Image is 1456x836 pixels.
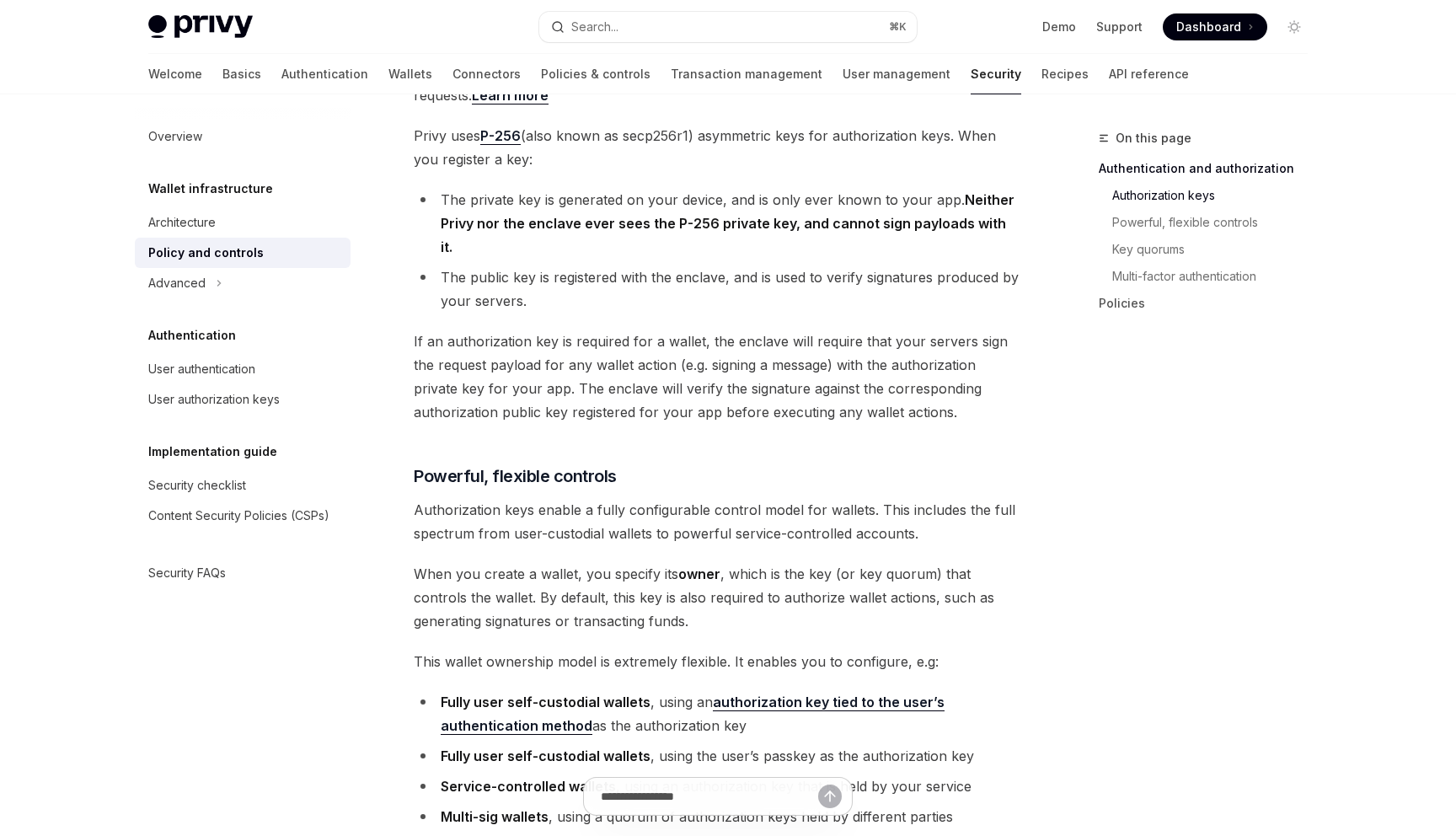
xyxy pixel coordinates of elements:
a: Key quorums [1112,236,1321,263]
span: ⌘ K [889,20,907,34]
a: Learn more [472,87,549,104]
a: Policy and controls [135,238,351,268]
span: This wallet ownership model is extremely flexible. It enables you to configure, e.g: [414,650,1021,673]
a: Security FAQs [135,558,351,588]
span: Powerful, flexible controls [414,464,617,488]
div: User authentication [148,359,255,379]
a: Architecture [135,207,351,238]
div: Advanced [148,273,206,293]
a: Policies & controls [541,54,650,94]
a: Security [971,54,1021,94]
div: Policy and controls [148,243,264,263]
a: Basics [222,54,261,94]
a: Recipes [1041,54,1089,94]
a: Welcome [148,54,202,94]
a: Connectors [452,54,521,94]
a: Overview [135,121,351,152]
a: Wallets [388,54,432,94]
li: , using the user’s passkey as the authorization key [414,744,1021,768]
div: Search... [571,17,618,37]
a: Authentication [281,54,368,94]
div: User authorization keys [148,389,280,410]
div: Security checklist [148,475,246,496]
span: Authorization keys enable a fully configurable control model for wallets. This includes the full ... [414,498,1021,545]
a: Demo [1042,19,1076,35]
button: Toggle dark mode [1281,13,1308,40]
strong: Fully user self-custodial wallets [441,694,650,710]
strong: Fully user self-custodial wallets [441,748,650,764]
span: On this page [1116,128,1191,148]
h5: Implementation guide [148,442,277,462]
a: API reference [1109,54,1189,94]
li: , using an as the authorization key [414,690,1021,737]
a: Authentication and authorization [1099,155,1321,182]
a: Powerful, flexible controls [1112,209,1321,236]
span: If an authorization key is required for a wallet, the enclave will require that your servers sign... [414,330,1021,424]
a: Support [1096,19,1143,35]
strong: Neither Privy nor the enclave ever sees the P-256 private key, and cannot sign payloads with it. [441,191,1014,255]
div: Content Security Policies (CSPs) [148,506,329,526]
a: Multi-factor authentication [1112,263,1321,290]
a: Content Security Policies (CSPs) [135,501,351,531]
li: The public key is registered with the enclave, and is used to verify signatures produced by your ... [414,265,1021,313]
a: User management [843,54,950,94]
button: Search...⌘K [539,12,917,42]
a: Dashboard [1163,13,1267,40]
a: Authorization keys [1112,182,1321,209]
a: Policies [1099,290,1321,317]
a: User authentication [135,354,351,384]
span: When you create a wallet, you specify its , which is the key (or key quorum) that controls the wa... [414,562,1021,633]
span: Privy uses (also known as secp256r1) asymmetric keys for authorization keys. When you register a ... [414,124,1021,171]
a: Transaction management [671,54,822,94]
button: Send message [818,785,842,808]
h5: Wallet infrastructure [148,179,273,199]
a: P-256 [480,127,521,145]
span: Dashboard [1176,19,1241,35]
h5: Authentication [148,325,236,346]
div: Security FAQs [148,563,226,583]
div: Architecture [148,212,216,233]
li: The private key is generated on your device, and is only ever known to your app. [414,188,1021,259]
img: light logo [148,15,253,39]
strong: owner [678,565,720,582]
a: Security checklist [135,470,351,501]
a: User authorization keys [135,384,351,415]
div: Overview [148,126,202,147]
